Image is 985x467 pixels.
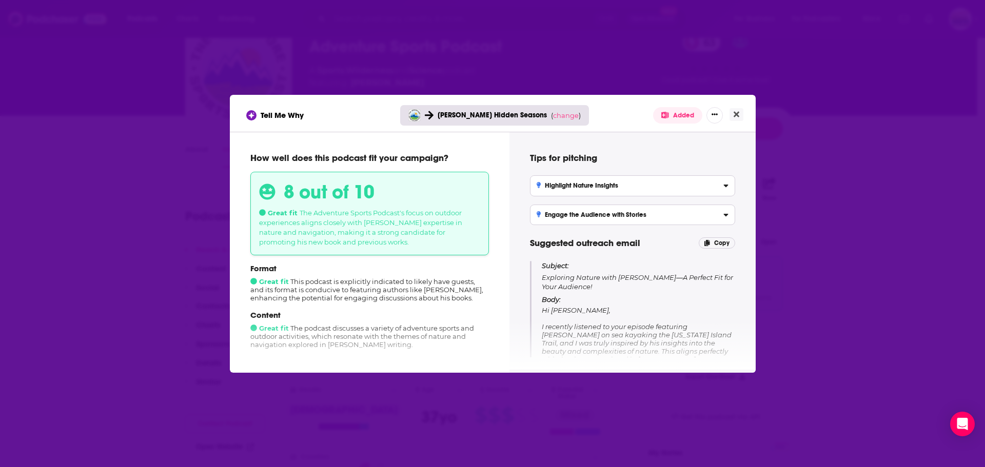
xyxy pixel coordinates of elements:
[284,180,375,204] h3: 8 out of 10
[542,261,569,270] span: Subject:
[730,108,743,121] button: Close
[250,277,289,286] span: Great fit
[714,239,730,247] span: Copy
[438,111,547,119] span: [PERSON_NAME] Hidden Seasons
[551,111,581,119] span: ( )
[653,107,702,124] button: Added
[542,295,561,303] span: Body:
[250,263,489,302] div: This podcast is explicitly indicated to likely have guests, and its format is conducive to featur...
[250,263,489,273] p: Format
[259,209,462,246] span: The Adventure Sports Podcast's focus on outdoor experiences aligns closely with [PERSON_NAME] exp...
[530,152,735,164] h4: Tips for pitching
[706,107,723,124] button: Show More Button
[553,111,579,119] span: change
[950,412,975,436] div: Open Intercom Messenger
[250,310,489,349] div: The podcast discusses a variety of adventure sports and outdoor activities, which resonate with t...
[250,324,289,332] span: Great fit
[537,211,647,218] h3: Engage the Audience with Stories
[259,209,298,217] span: Great fit
[408,109,421,121] img: Adventure Sports Podcast
[542,261,735,291] p: Exploring Nature with [PERSON_NAME]—A Perfect Fit for Your Audience!
[537,182,619,189] h3: Highlight Nature Insights
[250,310,489,320] p: Content
[261,110,304,120] span: Tell Me Why
[250,357,489,367] p: Audience
[250,152,489,164] p: How well does this podcast fit your campaign?
[248,112,255,119] img: tell me why sparkle
[530,237,640,249] span: Suggested outreach email
[250,357,489,395] div: The audience consists primarily of adventure enthusiasts with a notable interest in nature and ou...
